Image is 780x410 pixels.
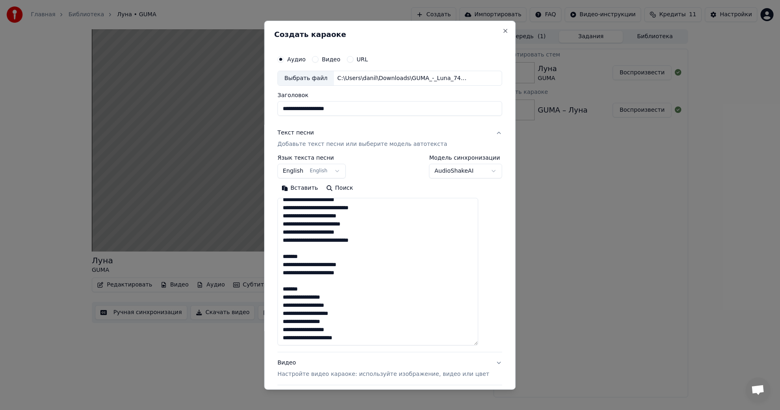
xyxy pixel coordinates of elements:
[277,352,502,385] button: ВидеоНастройте видео караоке: используйте изображение, видео или цвет
[277,129,314,137] div: Текст песни
[277,122,502,155] button: Текст песниДобавьте текст песни или выберите модель автотекста
[287,56,305,62] label: Аудио
[278,71,334,85] div: Выбрать файл
[277,140,447,148] p: Добавьте текст песни или выберите модель автотекста
[277,359,489,378] div: Видео
[334,74,472,82] div: C:\Users\danil\Downloads\GUMA_-_Luna_74517138.mp3
[322,182,357,195] button: Поиск
[277,155,502,352] div: Текст песниДобавьте текст песни или выберите модель автотекста
[357,56,368,62] label: URL
[277,92,502,98] label: Заголовок
[277,155,346,161] label: Язык текста песни
[322,56,340,62] label: Видео
[277,385,502,406] button: Расширенный
[277,370,489,378] p: Настройте видео караоке: используйте изображение, видео или цвет
[274,30,505,38] h2: Создать караоке
[429,155,503,161] label: Модель синхронизации
[277,182,322,195] button: Вставить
